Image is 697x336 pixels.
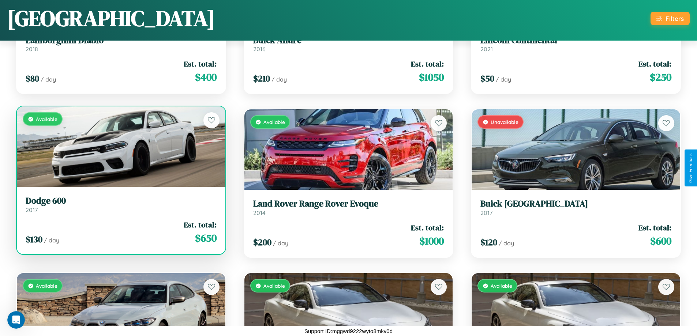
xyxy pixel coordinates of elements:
[44,237,59,244] span: / day
[26,206,38,214] span: 2017
[688,153,693,183] div: Give Feedback
[480,199,671,216] a: Buick [GEOGRAPHIC_DATA]2017
[7,311,25,329] iframe: Intercom live chat
[36,116,57,122] span: Available
[304,326,393,336] p: Support ID: mggwd9222wyto8mkv0d
[195,231,217,245] span: $ 650
[411,222,444,233] span: Est. total:
[263,283,285,289] span: Available
[638,58,671,69] span: Est. total:
[419,234,444,248] span: $ 1000
[271,76,287,83] span: / day
[184,58,217,69] span: Est. total:
[26,196,217,206] h3: Dodge 600
[263,119,285,125] span: Available
[480,236,497,248] span: $ 120
[480,45,493,53] span: 2021
[499,239,514,247] span: / day
[651,12,690,25] button: Filters
[26,233,42,245] span: $ 130
[253,45,266,53] span: 2016
[491,119,518,125] span: Unavailable
[496,76,511,83] span: / day
[650,70,671,84] span: $ 250
[419,70,444,84] span: $ 1050
[195,70,217,84] span: $ 400
[253,199,444,209] h3: Land Rover Range Rover Evoque
[650,234,671,248] span: $ 600
[273,239,288,247] span: / day
[26,72,39,84] span: $ 80
[41,76,56,83] span: / day
[184,219,217,230] span: Est. total:
[638,222,671,233] span: Est. total:
[480,199,671,209] h3: Buick [GEOGRAPHIC_DATA]
[666,15,684,22] div: Filters
[26,35,217,53] a: Lamborghini Diablo2018
[36,283,57,289] span: Available
[26,45,38,53] span: 2018
[480,72,494,84] span: $ 50
[253,209,266,216] span: 2014
[480,209,492,216] span: 2017
[253,199,444,216] a: Land Rover Range Rover Evoque2014
[7,3,215,33] h1: [GEOGRAPHIC_DATA]
[411,58,444,69] span: Est. total:
[253,236,271,248] span: $ 200
[26,196,217,214] a: Dodge 6002017
[253,35,444,53] a: Buick Allure2016
[480,35,671,53] a: Lincoln Continental2021
[491,283,512,289] span: Available
[253,72,270,84] span: $ 210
